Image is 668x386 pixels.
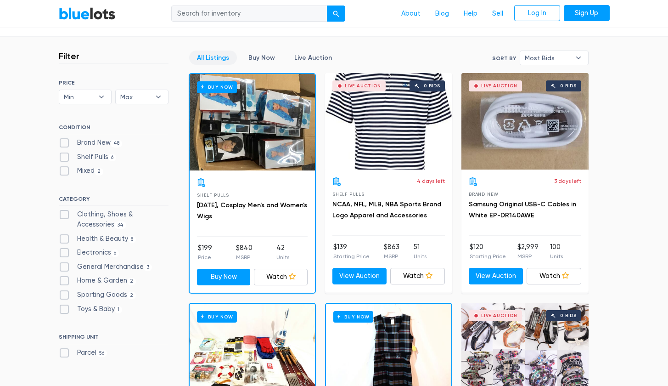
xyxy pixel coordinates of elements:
a: Samsung Original USB-C Cables in White EP-DR140AWE [469,200,576,219]
label: Sporting Goods [59,290,136,300]
div: 0 bids [424,84,440,88]
a: View Auction [469,268,523,284]
label: Home & Garden [59,276,136,286]
a: BlueLots [59,7,116,20]
h6: CONDITION [59,124,168,134]
a: Blog [428,5,456,23]
label: Clothing, Shoes & Accessories [59,210,168,229]
label: Parcel [59,348,107,358]
a: Watch [390,268,445,284]
p: MSRP [236,253,253,261]
li: $120 [470,242,506,261]
h6: Buy Now [197,311,237,323]
a: Live Auction 0 bids [325,73,452,170]
h6: Buy Now [333,311,373,323]
label: Shelf Pulls [59,152,117,162]
span: 2 [95,168,104,176]
a: Live Auction 0 bids [461,73,589,170]
li: $863 [384,242,399,261]
span: 3 [144,264,152,271]
span: Shelf Pulls [197,193,229,198]
a: Log In [514,5,560,22]
span: Brand New [469,192,499,197]
p: Units [550,252,563,261]
a: Sell [485,5,511,23]
span: 6 [111,250,119,257]
label: Electronics [59,248,119,258]
span: 8 [128,236,136,243]
input: Search for inventory [171,6,327,22]
a: Help [456,5,485,23]
li: $199 [198,243,212,261]
a: About [394,5,428,23]
a: Buy Now [190,74,315,170]
span: 56 [96,350,107,357]
h3: Filter [59,51,79,62]
span: 34 [114,221,127,229]
a: Watch [527,268,581,284]
b: ▾ [149,90,168,104]
a: Live Auction [286,51,340,65]
b: ▾ [569,51,588,65]
div: Live Auction [345,84,381,88]
label: Brand New [59,138,123,148]
span: Most Bids [525,51,571,65]
label: General Merchandise [59,262,152,272]
li: $2,999 [517,242,539,261]
p: Starting Price [333,252,370,261]
li: 42 [276,243,289,261]
a: Buy Now [241,51,283,65]
p: MSRP [384,252,399,261]
p: Starting Price [470,252,506,261]
p: Units [414,252,427,261]
div: 0 bids [560,84,577,88]
a: Watch [254,269,308,285]
h6: CATEGORY [59,196,168,206]
span: Shelf Pulls [332,192,365,197]
a: View Auction [332,268,387,284]
li: $840 [236,243,253,261]
span: Max [120,90,151,104]
p: MSRP [517,252,539,261]
span: Min [64,90,94,104]
label: Mixed [59,166,104,176]
div: 0 bids [560,313,577,318]
div: Live Auction [481,313,517,318]
p: 3 days left [554,177,581,185]
div: Live Auction [481,84,517,88]
span: 2 [127,278,136,285]
h6: Buy Now [197,81,237,93]
a: NCAA, NFL, MLB, NBA Sports Brand Logo Apparel and Accessories [332,200,441,219]
span: 1 [115,306,123,313]
span: 6 [108,154,117,161]
li: 100 [550,242,563,261]
h6: SHIPPING UNIT [59,334,168,344]
h6: PRICE [59,79,168,86]
span: 48 [111,140,123,147]
p: Price [198,253,212,261]
label: Toys & Baby [59,304,123,314]
a: [DATE], Cosplay Men's and Women's Wigs [197,201,307,220]
a: Buy Now [197,269,251,285]
p: 4 days left [417,177,445,185]
a: All Listings [189,51,237,65]
li: $139 [333,242,370,261]
p: Units [276,253,289,261]
a: Sign Up [564,5,610,22]
label: Health & Beauty [59,234,136,244]
label: Sort By [492,54,516,62]
li: 51 [414,242,427,261]
b: ▾ [92,90,111,104]
span: 2 [127,292,136,299]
